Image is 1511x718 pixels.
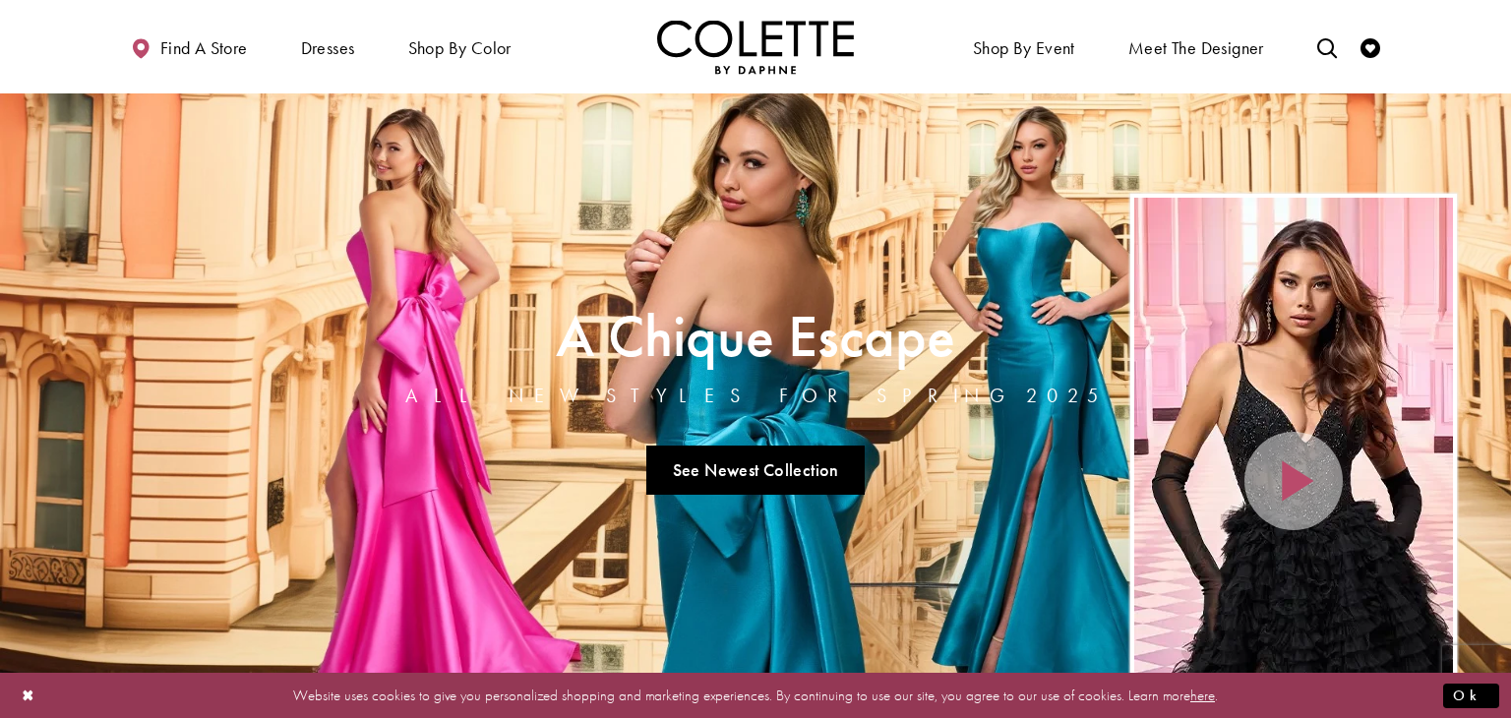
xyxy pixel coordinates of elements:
p: Website uses cookies to give you personalized shopping and marketing experiences. By continuing t... [142,682,1369,708]
ul: Slider Links [399,438,1112,503]
button: Submit Dialog [1443,683,1499,707]
a: See Newest Collection A Chique Escape All New Styles For Spring 2025 [646,446,865,495]
button: Close Dialog [12,678,45,712]
a: here [1190,685,1215,704]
